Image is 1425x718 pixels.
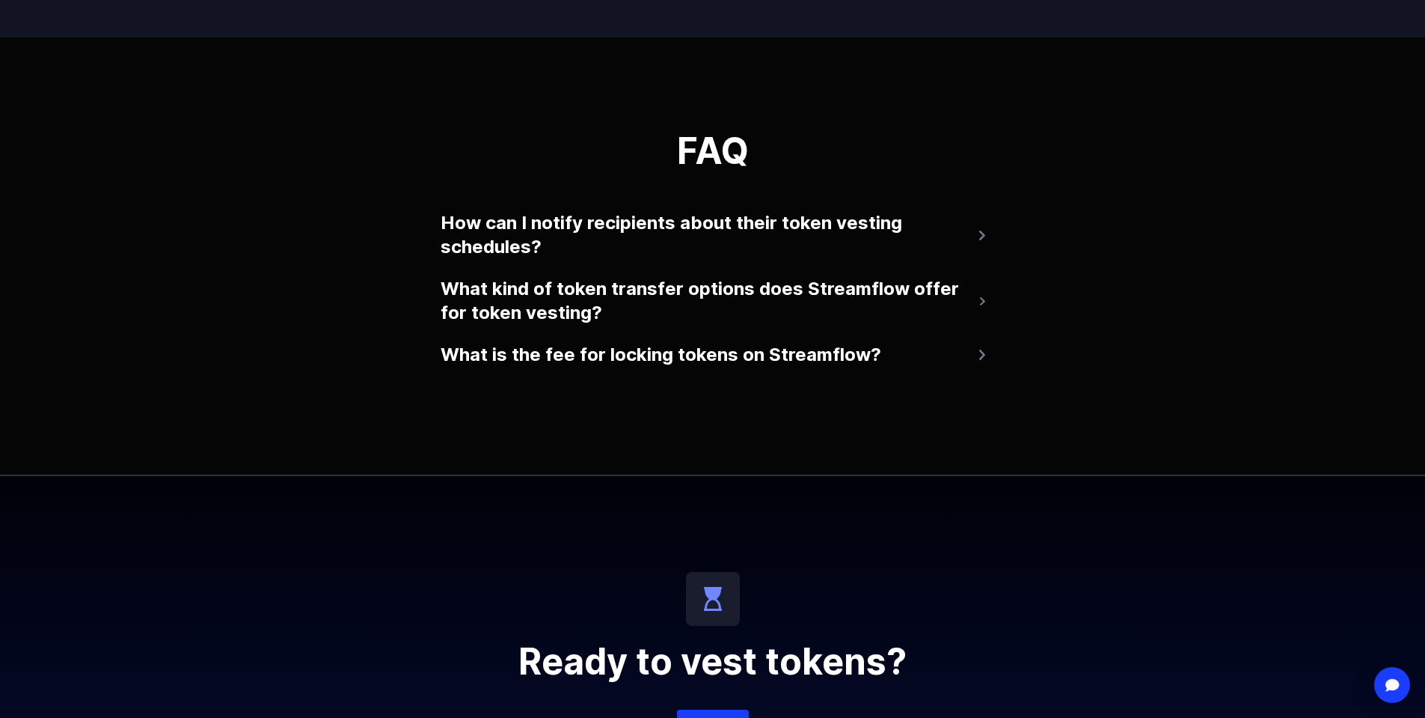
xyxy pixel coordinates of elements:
button: What is the fee for locking tokens on Streamflow? [441,337,985,373]
h3: FAQ [441,133,985,169]
div: Open Intercom Messenger [1374,667,1410,703]
img: icon [686,572,740,626]
h2: Ready to vest tokens? [354,644,1072,680]
button: What kind of token transfer options does Streamflow offer for token vesting? [441,271,985,331]
button: How can I notify recipients about their token vesting schedules? [441,205,985,265]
